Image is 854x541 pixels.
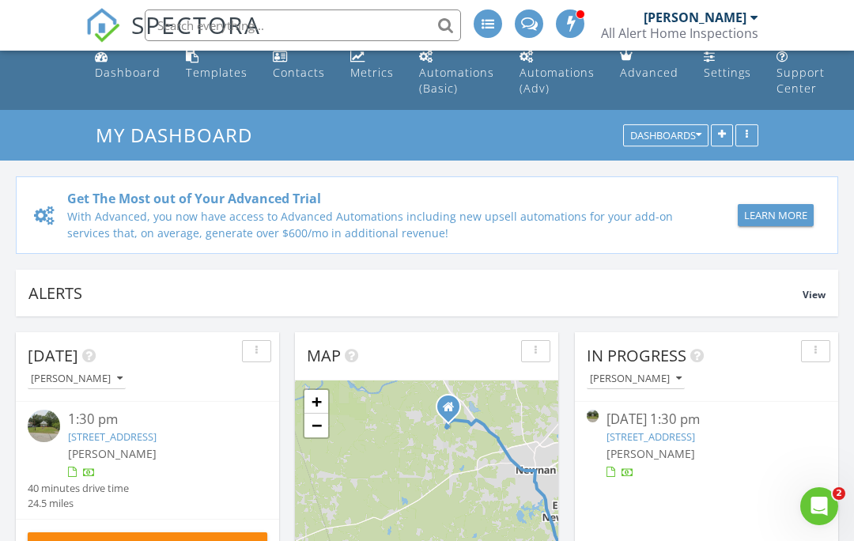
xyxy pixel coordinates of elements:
[770,43,831,104] a: Support Center
[67,189,695,208] div: Get The Most out of Your Advanced Trial
[95,65,161,80] div: Dashboard
[601,25,758,41] div: All Alert Home Inspections
[513,43,601,104] a: Automations (Advanced)
[833,487,845,500] span: 2
[587,410,599,422] img: streetview
[704,65,751,80] div: Settings
[28,282,803,304] div: Alerts
[587,369,685,390] button: [PERSON_NAME]
[344,43,400,88] a: Metrics
[620,65,678,80] div: Advanced
[614,43,685,88] a: Advanced
[85,8,120,43] img: The Best Home Inspection Software - Spectora
[68,429,157,444] a: [STREET_ADDRESS]
[179,43,254,88] a: Templates
[520,65,595,96] div: Automations (Adv)
[587,345,686,366] span: In Progress
[31,373,123,384] div: [PERSON_NAME]
[803,288,826,301] span: View
[28,345,78,366] span: [DATE]
[777,65,825,96] div: Support Center
[85,21,261,55] a: SPECTORA
[697,43,758,88] a: Settings
[28,496,129,511] div: 24.5 miles
[96,122,266,148] a: My Dashboard
[587,410,826,480] a: [DATE] 1:30 pm [STREET_ADDRESS] [PERSON_NAME]
[419,65,494,96] div: Automations (Basic)
[186,65,248,80] div: Templates
[266,43,331,88] a: Contacts
[350,65,394,80] div: Metrics
[606,429,695,444] a: [STREET_ADDRESS]
[606,410,807,429] div: [DATE] 1:30 pm
[273,65,325,80] div: Contacts
[68,410,248,429] div: 1:30 pm
[304,414,328,437] a: Zoom out
[304,390,328,414] a: Zoom in
[307,345,341,366] span: Map
[28,410,60,442] img: streetview
[644,9,746,25] div: [PERSON_NAME]
[744,208,807,224] div: Learn More
[28,481,129,496] div: 40 minutes drive time
[800,487,838,525] iframe: Intercom live chat
[68,446,157,461] span: [PERSON_NAME]
[89,43,167,88] a: Dashboard
[28,410,267,511] a: 1:30 pm [STREET_ADDRESS] [PERSON_NAME] 40 minutes drive time 24.5 miles
[28,369,126,390] button: [PERSON_NAME]
[145,9,461,41] input: Search everything...
[413,43,501,104] a: Automations (Basic)
[606,446,695,461] span: [PERSON_NAME]
[67,208,695,241] div: With Advanced, you now have access to Advanced Automations including new upsell automations for y...
[448,407,458,416] div: 40 W Fork dr. , Newnan GA 30263
[738,204,814,226] button: Learn More
[630,131,701,142] div: Dashboards
[590,373,682,384] div: [PERSON_NAME]
[623,125,709,147] button: Dashboards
